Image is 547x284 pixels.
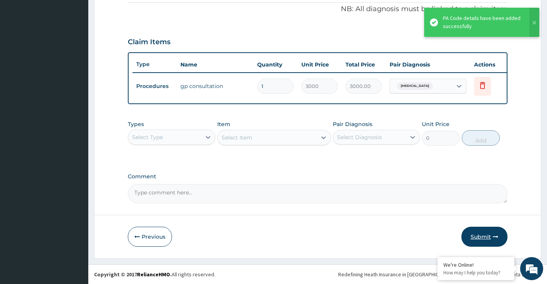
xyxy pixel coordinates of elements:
[40,43,129,53] div: Chat with us now
[333,120,372,128] label: Pair Diagnosis
[297,57,342,72] th: Unit Price
[128,173,507,180] label: Comment
[217,120,230,128] label: Item
[137,271,170,278] a: RelianceHMO
[88,264,547,284] footer: All rights reserved.
[128,227,172,247] button: Previous
[462,130,500,146] button: Add
[443,261,509,268] div: We're Online!
[14,38,31,58] img: d_794563401_company_1708531726252_794563401
[132,57,177,71] th: Type
[443,14,522,30] div: PA Code details have been added successfully
[94,271,172,278] strong: Copyright © 2017 .
[443,269,509,276] p: How may I help you today?
[253,57,297,72] th: Quantity
[397,82,433,90] span: [MEDICAL_DATA]
[128,121,144,128] label: Types
[177,78,253,94] td: gp consultation
[132,133,163,141] div: Select Type
[337,133,382,141] div: Select Diagnosis
[132,79,177,93] td: Procedures
[338,271,541,278] div: Redefining Heath Insurance in [GEOGRAPHIC_DATA] using Telemedicine and Data Science!
[128,4,507,14] p: NB: All diagnosis must be linked to a claim item
[422,120,449,128] label: Unit Price
[45,90,106,168] span: We're online!
[4,196,146,223] textarea: Type your message and hit 'Enter'
[177,57,253,72] th: Name
[128,38,170,47] h3: Claim Items
[461,227,507,247] button: Submit
[386,57,470,72] th: Pair Diagnosis
[342,57,386,72] th: Total Price
[126,4,144,22] div: Minimize live chat window
[470,57,509,72] th: Actions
